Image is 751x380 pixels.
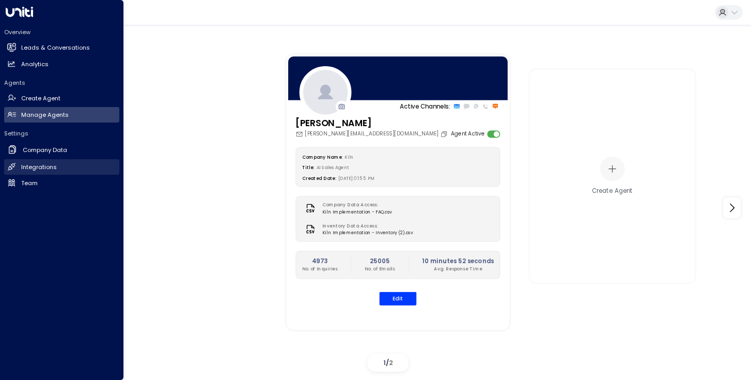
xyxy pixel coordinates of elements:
[4,129,119,138] h2: Settings
[592,187,632,195] div: Create Agent
[322,223,409,230] label: Inventory Data Access:
[322,202,388,208] label: Company Data Access:
[422,266,494,272] p: Avg. Response Time
[21,94,60,103] h2: Create Agent
[295,130,449,138] div: [PERSON_NAME][EMAIL_ADDRESS][DOMAIN_NAME]
[295,117,449,130] h3: [PERSON_NAME]
[365,266,395,272] p: No. of Emails
[422,256,494,265] h2: 10 minutes 52 seconds
[451,130,484,138] label: Agent Active
[345,154,353,160] span: Kiln
[4,56,119,72] a: Analytics
[400,102,450,111] p: Active Channels:
[322,230,413,236] span: Kiln Implementation - Inventory (2).csv
[4,175,119,191] a: Team
[379,292,416,305] button: Edit
[4,159,119,175] a: Integrations
[21,163,57,172] h2: Integrations
[317,164,349,171] span: AI Sales Agent
[383,358,386,367] span: 1
[302,154,342,160] label: Company Name:
[302,266,337,272] p: No. of Inquiries
[302,164,314,171] label: Title:
[322,208,392,215] span: Kiln Implementation - FAQ.csv
[4,91,119,107] a: Create Agent
[21,179,38,188] h2: Team
[23,146,67,155] h2: Company Data
[367,354,409,372] div: /
[21,60,49,69] h2: Analytics
[4,107,119,123] a: Manage Agents
[4,28,119,36] h2: Overview
[4,40,119,56] a: Leads & Conversations
[338,175,374,181] span: [DATE] 01:55 PM
[302,175,336,181] label: Created Date:
[21,111,69,119] h2: Manage Agents
[21,43,90,52] h2: Leads & Conversations
[302,256,337,265] h2: 4973
[389,358,393,367] span: 2
[365,256,395,265] h2: 25005
[4,79,119,87] h2: Agents
[4,142,119,159] a: Company Data
[440,130,449,138] button: Copy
